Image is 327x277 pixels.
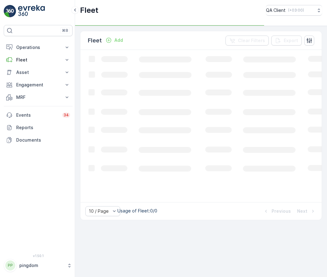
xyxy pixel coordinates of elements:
[225,36,269,46] button: Clear Filters
[18,5,45,17] img: logo_light-DOdMpM7g.png
[16,57,60,63] p: Fleet
[88,36,102,45] p: Fleet
[262,207,291,215] button: Previous
[4,259,73,272] button: PPpingdom
[288,8,304,13] p: ( +03:00 )
[117,208,157,214] p: Usage of Fleet : 0/0
[16,112,59,118] p: Events
[80,5,98,15] p: Fleet
[4,254,73,258] span: v 1.50.1
[16,69,60,75] p: Asset
[271,36,302,46] button: Export
[114,37,123,43] p: Add
[103,36,126,44] button: Add
[272,208,291,214] p: Previous
[4,41,73,54] button: Operations
[4,134,73,146] a: Documents
[16,137,70,143] p: Documents
[4,91,73,104] button: MRF
[16,94,60,100] p: MRF
[297,208,307,214] p: Next
[19,262,64,269] p: pingdom
[4,109,73,121] a: Events34
[4,66,73,79] button: Asset
[4,79,73,91] button: Engagement
[62,28,68,33] p: ⌘B
[5,260,15,270] div: PP
[4,5,16,17] img: logo
[296,207,317,215] button: Next
[4,121,73,134] a: Reports
[16,124,70,131] p: Reports
[266,7,286,13] p: QA Client
[4,54,73,66] button: Fleet
[16,44,60,51] p: Operations
[64,113,69,118] p: 34
[284,37,298,44] p: Export
[266,5,322,16] button: QA Client(+03:00)
[16,82,60,88] p: Engagement
[238,37,265,44] p: Clear Filters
